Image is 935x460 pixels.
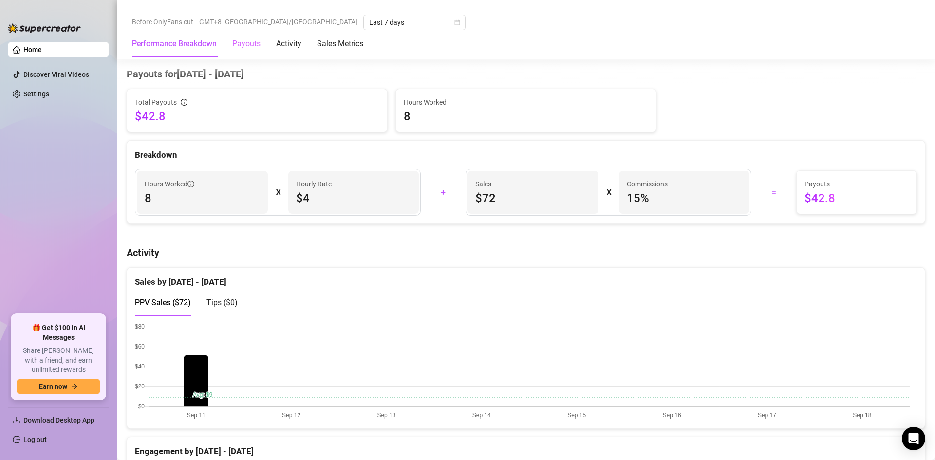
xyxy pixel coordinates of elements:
a: Home [23,46,42,54]
span: info-circle [181,99,187,106]
span: Sales [475,179,591,189]
span: calendar [454,19,460,25]
a: Settings [23,90,49,98]
span: $72 [475,190,591,206]
span: 8 [145,190,260,206]
span: arrow-right [71,383,78,390]
h4: Payouts for [DATE] - [DATE] [127,67,925,81]
div: X [276,184,280,200]
div: Payouts [232,38,261,50]
div: X [606,184,611,200]
span: Hours Worked [404,97,648,108]
div: Breakdown [135,148,917,162]
span: Earn now [39,383,67,390]
span: Payouts [804,179,909,189]
button: Earn nowarrow-right [17,379,100,394]
a: Log out [23,436,47,443]
a: Discover Viral Videos [23,71,89,78]
span: 8 [404,109,648,124]
span: Last 7 days [369,15,460,30]
span: Before OnlyFans cut [132,15,193,29]
span: Tips ( $0 ) [206,298,238,307]
div: Open Intercom Messenger [902,427,925,450]
h4: Activity [127,246,925,259]
article: Hourly Rate [296,179,332,189]
span: GMT+8 [GEOGRAPHIC_DATA]/[GEOGRAPHIC_DATA] [199,15,357,29]
div: Sales Metrics [317,38,363,50]
span: PPV Sales ( $72 ) [135,298,191,307]
span: Download Desktop App [23,416,94,424]
span: Total Payouts [135,97,177,108]
div: = [757,184,790,200]
div: Performance Breakdown [132,38,217,50]
span: download [13,416,20,424]
span: Share [PERSON_NAME] with a friend, and earn unlimited rewards [17,346,100,375]
span: Hours Worked [145,179,194,189]
span: 15 % [627,190,742,206]
span: 🎁 Get $100 in AI Messages [17,323,100,342]
span: info-circle [187,181,194,187]
span: $4 [296,190,411,206]
span: $42.8 [135,109,379,124]
div: Activity [276,38,301,50]
div: Sales by [DATE] - [DATE] [135,268,917,289]
div: + [427,184,460,200]
article: Commissions [627,179,668,189]
div: Engagement by [DATE] - [DATE] [135,437,917,458]
span: $42.8 [804,190,909,206]
img: logo-BBDzfeDw.svg [8,23,81,33]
